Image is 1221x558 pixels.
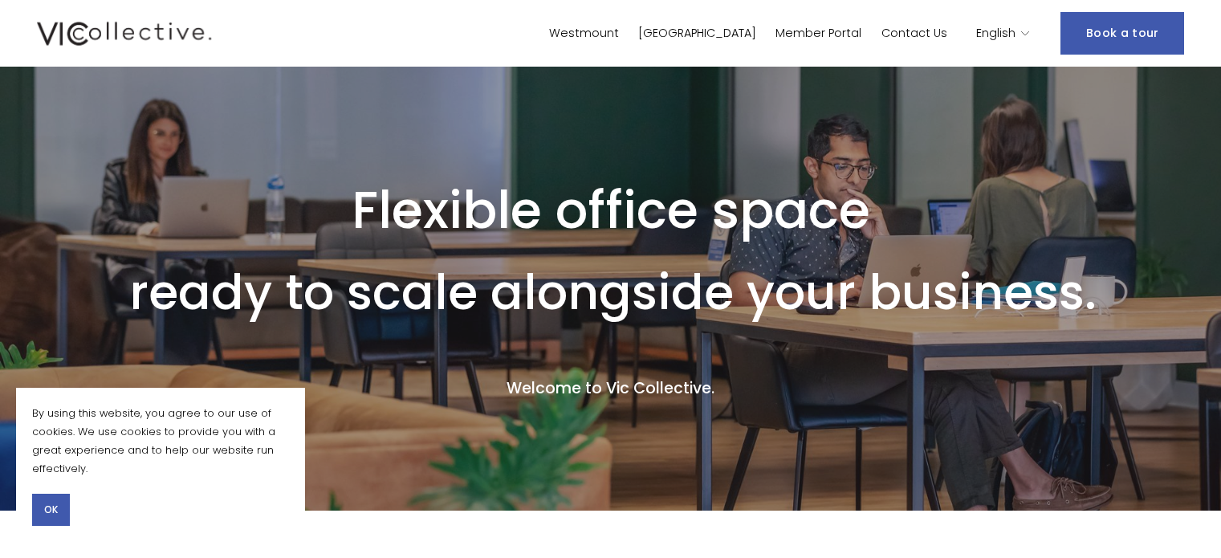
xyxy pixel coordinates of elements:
a: Book a tour [1060,12,1184,55]
h4: Welcome to Vic Collective. [129,378,1093,400]
a: Contact Us [881,22,947,45]
span: English [976,23,1015,44]
div: language picker [976,22,1031,45]
h1: Flexible office space [129,179,1093,242]
a: [GEOGRAPHIC_DATA] [638,22,756,45]
h1: ready to scale alongside your business. [129,268,1097,316]
a: Member Portal [775,22,861,45]
img: Vic Collective [37,18,212,49]
a: Westmount [549,22,619,45]
p: By using this website, you agree to our use of cookies. We use cookies to provide you with a grea... [32,404,289,478]
section: Cookie banner [16,388,305,542]
button: OK [32,494,70,526]
span: OK [44,503,58,517]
